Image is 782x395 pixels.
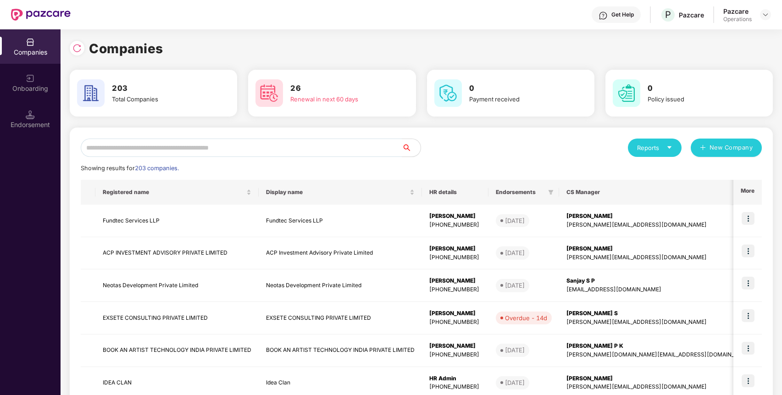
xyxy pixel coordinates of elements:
div: [PERSON_NAME] S [566,309,752,318]
div: [PERSON_NAME] [566,374,752,383]
div: [PERSON_NAME][EMAIL_ADDRESS][DOMAIN_NAME] [566,221,752,229]
div: [PERSON_NAME][EMAIL_ADDRESS][DOMAIN_NAME] [566,383,752,391]
th: More [733,180,762,205]
td: EXSETE CONSULTING PRIVATE LIMITED [95,302,259,334]
div: [PERSON_NAME] [429,277,481,285]
div: [DATE] [505,216,525,225]
button: search [402,139,421,157]
div: [DATE] [505,378,525,387]
span: filter [548,189,554,195]
th: Registered name [95,180,259,205]
div: [PHONE_NUMBER] [429,253,481,262]
button: plusNew Company [691,139,762,157]
div: [PERSON_NAME] [429,212,481,221]
td: Neotas Development Private Limited [259,269,422,302]
span: 203 companies. [135,165,179,172]
div: [PERSON_NAME][EMAIL_ADDRESS][DOMAIN_NAME] [566,318,752,327]
span: New Company [710,143,753,152]
h3: 26 [290,83,390,95]
img: icon [742,374,754,387]
img: icon [742,342,754,355]
h3: 203 [112,83,211,95]
img: New Pazcare Logo [11,9,71,21]
img: svg+xml;base64,PHN2ZyB3aWR0aD0iMjAiIGhlaWdodD0iMjAiIHZpZXdCb3g9IjAgMCAyMCAyMCIgZmlsbD0ibm9uZSIgeG... [26,74,35,83]
div: Sanjay S P [566,277,752,285]
div: [DATE] [505,345,525,355]
div: [PHONE_NUMBER] [429,318,481,327]
td: ACP Investment Advisory Private Limited [259,237,422,270]
div: Policy issued [648,95,747,104]
div: Pazcare [723,7,752,16]
div: HR Admin [429,374,481,383]
div: [PERSON_NAME][DOMAIN_NAME][EMAIL_ADDRESS][DOMAIN_NAME] [566,350,752,359]
div: Overdue - 14d [505,313,547,323]
img: svg+xml;base64,PHN2ZyB4bWxucz0iaHR0cDovL3d3dy53My5vcmcvMjAwMC9zdmciIHdpZHRoPSI2MCIgaGVpZ2h0PSI2MC... [77,79,105,107]
span: Showing results for [81,165,179,172]
img: icon [742,309,754,322]
div: [PERSON_NAME] [429,342,481,350]
th: HR details [422,180,488,205]
span: Registered name [103,189,244,196]
img: svg+xml;base64,PHN2ZyBpZD0iUmVsb2FkLTMyeDMyIiB4bWxucz0iaHR0cDovL3d3dy53My5vcmcvMjAwMC9zdmciIHdpZH... [72,44,82,53]
div: [PERSON_NAME][EMAIL_ADDRESS][DOMAIN_NAME] [566,253,752,262]
div: [DATE] [505,248,525,257]
span: caret-down [666,145,672,150]
div: [PERSON_NAME] [566,245,752,253]
span: plus [700,145,706,152]
div: Pazcare [679,11,704,19]
td: BOOK AN ARTIST TECHNOLOGY INDIA PRIVATE LIMITED [95,334,259,367]
div: [PHONE_NUMBER] [429,383,481,391]
td: Fundtec Services LLP [259,205,422,237]
img: svg+xml;base64,PHN2ZyB3aWR0aD0iMTQuNSIgaGVpZ2h0PSIxNC41IiB2aWV3Qm94PSIwIDAgMTYgMTYiIGZpbGw9Im5vbm... [26,110,35,119]
img: icon [742,212,754,225]
img: icon [742,245,754,257]
td: Neotas Development Private Limited [95,269,259,302]
td: Fundtec Services LLP [95,205,259,237]
h3: 0 [648,83,747,95]
h3: 0 [469,83,569,95]
th: Display name [259,180,422,205]
span: CS Manager [566,189,745,196]
div: [PERSON_NAME] P K [566,342,752,350]
span: Endorsements [496,189,544,196]
div: [DATE] [505,281,525,290]
span: P [665,9,671,20]
img: svg+xml;base64,PHN2ZyB4bWxucz0iaHR0cDovL3d3dy53My5vcmcvMjAwMC9zdmciIHdpZHRoPSI2MCIgaGVpZ2h0PSI2MC... [434,79,462,107]
div: [PERSON_NAME] [429,245,481,253]
img: svg+xml;base64,PHN2ZyB4bWxucz0iaHR0cDovL3d3dy53My5vcmcvMjAwMC9zdmciIHdpZHRoPSI2MCIgaGVpZ2h0PSI2MC... [255,79,283,107]
div: Operations [723,16,752,23]
img: svg+xml;base64,PHN2ZyBpZD0iQ29tcGFuaWVzIiB4bWxucz0iaHR0cDovL3d3dy53My5vcmcvMjAwMC9zdmciIHdpZHRoPS... [26,38,35,47]
td: BOOK AN ARTIST TECHNOLOGY INDIA PRIVATE LIMITED [259,334,422,367]
img: svg+xml;base64,PHN2ZyB4bWxucz0iaHR0cDovL3d3dy53My5vcmcvMjAwMC9zdmciIHdpZHRoPSI2MCIgaGVpZ2h0PSI2MC... [613,79,640,107]
div: [PHONE_NUMBER] [429,221,481,229]
h1: Companies [89,39,163,59]
div: [PHONE_NUMBER] [429,285,481,294]
img: icon [742,277,754,289]
span: search [402,144,421,151]
td: EXSETE CONSULTING PRIVATE LIMITED [259,302,422,334]
span: filter [546,187,555,198]
div: Total Companies [112,95,211,104]
div: [EMAIL_ADDRESS][DOMAIN_NAME] [566,285,752,294]
td: ACP INVESTMENT ADVISORY PRIVATE LIMITED [95,237,259,270]
div: Renewal in next 60 days [290,95,390,104]
div: [PHONE_NUMBER] [429,350,481,359]
div: [PERSON_NAME] [566,212,752,221]
div: Get Help [611,11,634,18]
img: svg+xml;base64,PHN2ZyBpZD0iRHJvcGRvd24tMzJ4MzIiIHhtbG5zPSJodHRwOi8vd3d3LnczLm9yZy8yMDAwL3N2ZyIgd2... [762,11,769,18]
span: Display name [266,189,408,196]
div: Reports [637,143,672,152]
img: svg+xml;base64,PHN2ZyBpZD0iSGVscC0zMngzMiIgeG1sbnM9Imh0dHA6Ly93d3cudzMub3JnLzIwMDAvc3ZnIiB3aWR0aD... [599,11,608,20]
div: [PERSON_NAME] [429,309,481,318]
div: Payment received [469,95,569,104]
